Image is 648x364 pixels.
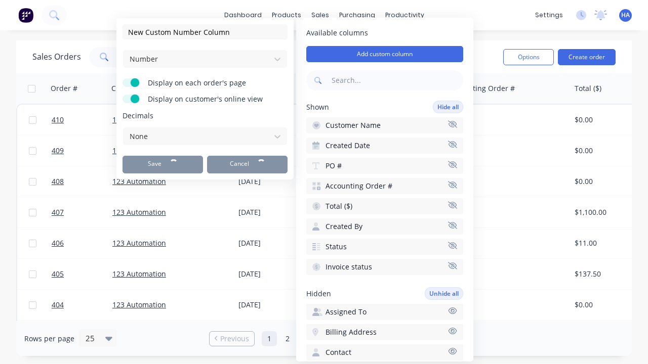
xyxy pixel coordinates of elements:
[448,83,515,94] div: Accounting Order #
[306,289,331,299] span: Hidden
[575,146,634,156] div: $0.00
[52,269,64,279] span: 405
[52,290,112,320] a: 404
[575,115,634,125] div: $0.00
[52,176,64,187] span: 408
[306,218,463,235] button: Created By
[18,8,33,23] img: Factory
[306,28,463,38] span: Available columns
[112,269,166,279] a: 123 Automation
[112,115,166,124] a: 123 Automation
[306,324,463,340] button: Billing Address
[238,269,314,279] div: [DATE]
[24,334,74,344] span: Rows per page
[219,8,267,23] a: dashboard
[123,156,203,173] button: Save
[52,146,64,156] span: 409
[52,321,112,351] a: 403
[575,300,634,310] div: $0.00
[210,334,254,344] a: Previous page
[306,304,463,320] button: Assigned To
[238,207,314,217] div: [DATE]
[112,146,166,155] a: 123 Automation
[326,201,352,211] span: Total ($)
[433,101,463,113] button: Hide all
[306,46,463,62] button: Add custom column
[306,117,463,133] button: Customer Name
[575,176,634,187] div: $0.00
[326,307,367,317] span: Assigned To
[52,238,64,248] span: 406
[575,238,634,248] div: $11.00
[280,331,295,346] a: Page 2
[52,105,112,135] a: 410
[306,178,463,194] button: Accounting Order #
[425,287,463,300] button: Unhide all
[207,156,288,173] button: Cancel
[621,11,630,20] span: HA
[238,300,314,310] div: [DATE]
[123,24,288,39] input: Enter column name...
[52,115,64,125] span: 410
[306,8,334,23] div: sales
[380,8,429,23] div: productivity
[238,238,314,248] div: [DATE]
[326,120,381,130] span: Customer Name
[530,8,568,23] div: settings
[52,197,112,227] a: 407
[262,331,277,346] a: Page 1 is your current page
[205,331,443,346] ul: Pagination
[52,300,64,310] span: 404
[330,70,463,90] input: Search...
[123,111,288,121] span: Decimals
[148,78,274,88] span: Display on each order's page
[326,161,342,171] span: PO #
[575,207,634,217] div: $1,100.00
[51,83,77,94] div: Order #
[52,135,112,166] a: 409
[112,207,166,217] a: 123 Automation
[267,8,306,23] div: products
[52,228,112,258] a: 406
[306,198,463,214] button: Total ($)
[52,259,112,289] a: 405
[575,83,601,94] div: Total ($)
[112,238,166,248] a: 123 Automation
[306,344,463,360] button: Contact
[326,181,392,191] span: Accounting Order #
[326,262,372,272] span: Invoice status
[503,49,554,65] button: Options
[111,83,167,94] div: Customer Name
[52,207,64,217] span: 407
[52,166,112,197] a: 408
[32,52,81,62] h1: Sales Orders
[334,8,380,23] div: purchasing
[575,269,634,279] div: $137.50
[326,347,351,357] span: Contact
[306,239,463,255] button: Status
[148,94,274,104] span: Display on customer's online view
[238,176,314,187] div: [DATE]
[326,141,370,151] span: Created Date
[558,49,616,65] button: Create order
[220,334,249,344] span: Previous
[112,176,166,186] a: 123 Automation
[326,221,362,232] span: Created By
[112,300,166,309] a: 123 Automation
[306,138,463,154] button: Created Date
[306,259,463,275] button: Invoice status
[306,102,329,112] span: Shown
[326,242,347,252] span: Status
[326,327,377,337] span: Billing Address
[306,158,463,174] button: PO #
